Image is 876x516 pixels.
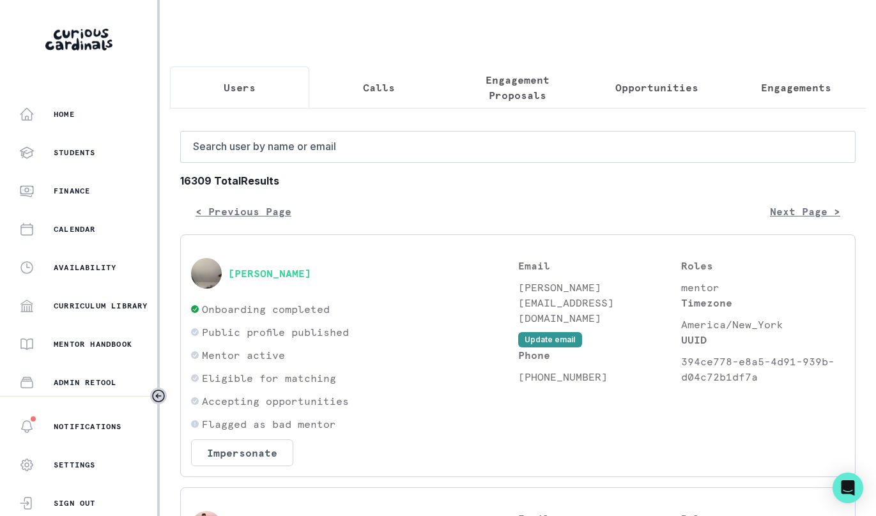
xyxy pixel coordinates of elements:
p: Mentor Handbook [54,339,132,349]
p: Timezone [681,295,845,310]
p: Home [54,109,75,119]
p: Flagged as bad mentor [202,416,336,432]
p: Mentor active [202,347,285,363]
p: Email [518,258,682,273]
p: Onboarding completed [202,301,330,317]
img: Curious Cardinals Logo [45,29,112,50]
p: Availability [54,262,116,273]
button: Update email [518,332,582,347]
p: [PERSON_NAME][EMAIL_ADDRESS][DOMAIN_NAME] [518,280,682,326]
p: Admin Retool [54,377,116,388]
p: Engagements [761,80,831,95]
p: Phone [518,347,682,363]
p: Curriculum Library [54,301,148,311]
p: mentor [681,280,845,295]
p: Settings [54,460,96,470]
button: [PERSON_NAME] [228,267,311,280]
button: Toggle sidebar [150,388,167,404]
p: UUID [681,332,845,347]
p: Notifications [54,421,122,432]
p: Opportunities [615,80,698,95]
p: Sign Out [54,498,96,508]
p: Users [224,80,256,95]
p: Calendar [54,224,96,234]
b: 16309 Total Results [180,173,856,188]
div: Open Intercom Messenger [833,473,863,503]
p: 394ce778-e8a5-4d91-939b-d04c72b1df7a [681,354,845,384]
p: Accepting opportunities [202,393,349,409]
p: Students [54,148,96,158]
p: Eligible for matching [202,370,336,386]
p: Roles [681,258,845,273]
p: Calls [363,80,395,95]
p: Public profile published [202,324,349,340]
p: [PHONE_NUMBER] [518,369,682,384]
button: Next Page > [755,199,856,224]
p: America/New_York [681,317,845,332]
p: Finance [54,186,90,196]
button: Impersonate [191,439,293,466]
button: < Previous Page [180,199,307,224]
p: Engagement Proposals [459,72,577,103]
